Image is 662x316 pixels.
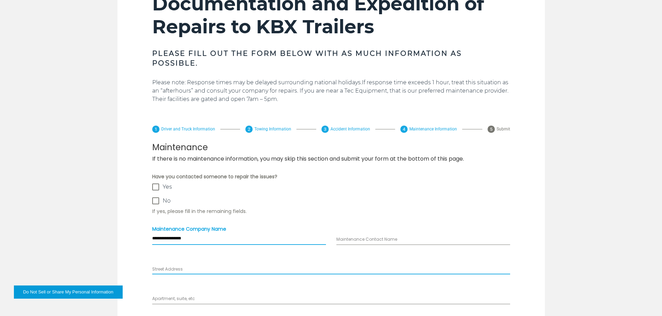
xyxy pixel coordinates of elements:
button: Do Not Sell or Share My Personal Information [14,285,123,299]
span: Submit [497,126,510,133]
span: Towing Information [254,126,291,133]
span: Maintenance Information [409,126,457,133]
label: Yes [152,183,510,190]
h3: If there is no maintenance information, you may skip this section and submit your form at the bot... [152,155,510,163]
span: If yes, please fill in the remaining fields. [152,208,510,215]
h3: PLEASE FILL OUT THE FORM BELOW WITH AS MUCH INFORMATION AS POSSIBLE. [152,49,510,68]
span: No [163,197,171,204]
h2: Maintenance [152,143,510,152]
span: Have you contacted someone to repair the issues? [152,173,510,180]
span: If response time exceeds 1 hour, treat this situation as an “afterhours” and consult your company... [152,79,508,102]
span: Accident Information [330,126,370,133]
span: Driver and Truck Information [161,126,215,133]
div: Pagination [152,126,510,133]
span: Please note: Response times may be delayed surrounding national holidays. [152,79,362,86]
label: No [152,197,510,204]
span: Yes [163,183,172,190]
